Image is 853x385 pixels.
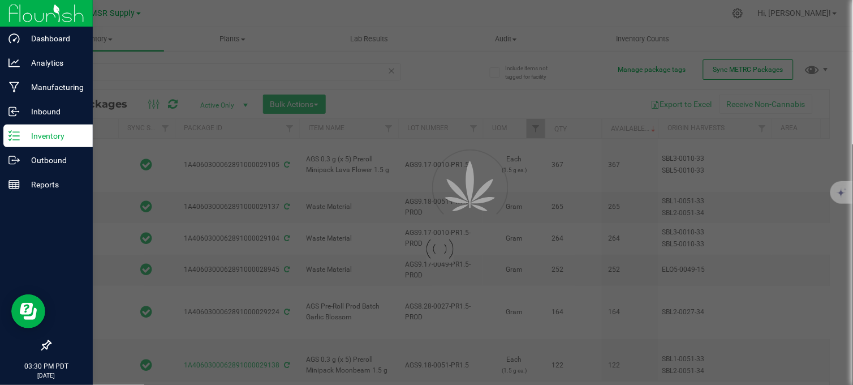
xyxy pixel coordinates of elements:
[8,179,20,190] inline-svg: Reports
[8,155,20,166] inline-svg: Outbound
[20,80,88,94] p: Manufacturing
[20,56,88,70] p: Analytics
[5,371,88,380] p: [DATE]
[8,130,20,142] inline-svg: Inventory
[8,106,20,117] inline-svg: Inbound
[5,361,88,371] p: 03:30 PM PDT
[20,178,88,191] p: Reports
[11,294,45,328] iframe: Resource center
[8,57,20,69] inline-svg: Analytics
[20,105,88,118] p: Inbound
[8,82,20,93] inline-svg: Manufacturing
[8,33,20,44] inline-svg: Dashboard
[20,153,88,167] p: Outbound
[20,129,88,143] p: Inventory
[20,32,88,45] p: Dashboard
